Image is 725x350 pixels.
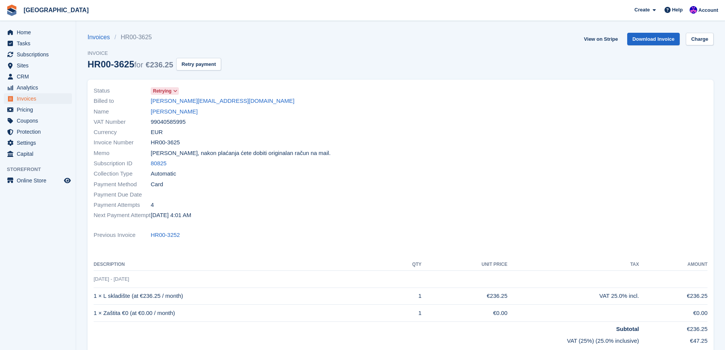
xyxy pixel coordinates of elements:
span: VAT Number [94,118,151,126]
a: menu [4,126,72,137]
a: [GEOGRAPHIC_DATA] [21,4,92,16]
strong: Subtotal [616,326,639,332]
td: €236.25 [422,288,508,305]
nav: breadcrumbs [88,33,221,42]
span: Create [634,6,650,14]
td: €236.25 [639,322,707,334]
a: menu [4,115,72,126]
a: menu [4,149,72,159]
a: [PERSON_NAME] [151,107,198,116]
span: Pricing [17,104,62,115]
a: Invoices [88,33,115,42]
td: 1 [390,288,422,305]
a: menu [4,93,72,104]
span: Protection [17,126,62,137]
span: Invoice [88,50,221,57]
span: Next Payment Attempt [94,211,151,220]
span: Payment Due Date [94,190,151,199]
time: 2025-08-21 02:01:52 UTC [151,211,191,220]
span: 99040585995 [151,118,186,126]
img: stora-icon-8386f47178a22dfd0bd8f6a31ec36ba5ce8667c1dd55bd0f319d3a0aa187defe.svg [6,5,18,16]
span: CRM [17,71,62,82]
a: Retrying [151,86,179,95]
span: 4 [151,201,154,209]
span: Coupons [17,115,62,126]
span: for [134,61,143,69]
span: Currency [94,128,151,137]
div: VAT 25.0% incl. [507,292,639,300]
span: Automatic [151,169,176,178]
span: EUR [151,128,163,137]
span: €236.25 [146,61,173,69]
a: Charge [686,33,714,45]
span: Payment Attempts [94,201,151,209]
td: €47.25 [639,334,707,345]
th: Amount [639,259,707,271]
th: Tax [507,259,639,271]
span: [PERSON_NAME], nakon plaćanja ćete dobiti originalan račun na mail. [151,149,331,158]
span: Storefront [7,166,76,173]
a: menu [4,49,72,60]
span: Capital [17,149,62,159]
td: 1 × Zaštita €0 (at €0.00 / month) [94,305,390,322]
span: Status [94,86,151,95]
a: menu [4,82,72,93]
span: Retrying [153,88,172,94]
span: Invoices [17,93,62,104]
span: [DATE] - [DATE] [94,276,129,282]
a: menu [4,104,72,115]
span: Previous Invoice [94,231,151,240]
td: €0.00 [422,305,508,322]
span: Subscription ID [94,159,151,168]
a: Preview store [63,176,72,185]
span: Analytics [17,82,62,93]
td: €236.25 [639,288,707,305]
span: Invoice Number [94,138,151,147]
a: menu [4,38,72,49]
td: 1 [390,305,422,322]
span: Memo [94,149,151,158]
span: Account [698,6,718,14]
th: Description [94,259,390,271]
span: Home [17,27,62,38]
span: Payment Method [94,180,151,189]
a: Download Invoice [627,33,680,45]
button: Retry payment [176,58,221,70]
a: 80825 [151,159,167,168]
span: Tasks [17,38,62,49]
a: menu [4,71,72,82]
span: Name [94,107,151,116]
th: QTY [390,259,422,271]
span: Billed to [94,97,151,105]
a: View on Stripe [581,33,621,45]
td: VAT (25%) (25.0% inclusive) [94,334,639,345]
th: Unit Price [422,259,508,271]
a: [PERSON_NAME][EMAIL_ADDRESS][DOMAIN_NAME] [151,97,295,105]
td: €0.00 [639,305,707,322]
a: menu [4,137,72,148]
span: Collection Type [94,169,151,178]
span: HR00-3625 [151,138,180,147]
span: Help [672,6,683,14]
span: Online Store [17,175,62,186]
span: Settings [17,137,62,148]
a: menu [4,175,72,186]
span: Sites [17,60,62,71]
a: menu [4,27,72,38]
div: HR00-3625 [88,59,173,69]
a: menu [4,60,72,71]
a: HR00-3252 [151,231,180,240]
span: Subscriptions [17,49,62,60]
img: Ivan Gačić [690,6,697,14]
td: 1 × L skladište (at €236.25 / month) [94,288,390,305]
span: Card [151,180,163,189]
